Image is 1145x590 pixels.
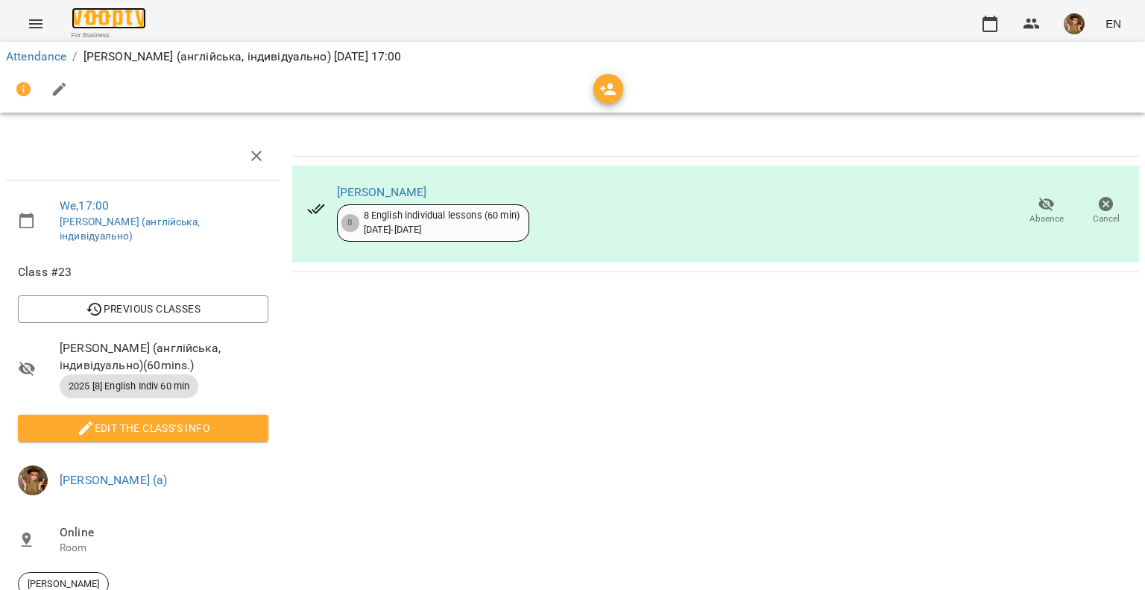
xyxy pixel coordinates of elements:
[364,209,520,236] div: 8 English individual lessons (60 min) [DATE] - [DATE]
[60,216,200,242] a: [PERSON_NAME] (англійська, індивідуально)
[1105,16,1121,31] span: EN
[18,6,54,42] button: Menu
[30,300,256,318] span: Previous Classes
[341,214,359,232] div: 8
[60,524,268,542] span: Online
[30,419,256,437] span: Edit the class's Info
[72,48,77,66] li: /
[60,339,268,374] span: [PERSON_NAME] (англійська, індивідуально) ( 60 mins. )
[60,198,109,213] a: We , 17:00
[60,380,198,393] span: 2025 [8] English Indiv 60 min
[60,541,268,556] p: Room
[83,48,402,66] p: [PERSON_NAME] (англійська, індивідуально) [DATE] 17:00
[6,48,1139,66] nav: breadcrumb
[18,295,268,322] button: Previous Classes
[337,185,427,199] a: [PERSON_NAME]
[18,465,48,495] img: 166010c4e833d35833869840c76da126.jpeg
[72,7,146,29] img: Voopty Logo
[1093,213,1120,225] span: Cancel
[18,415,268,442] button: Edit the class's Info
[18,263,268,281] span: Class #23
[72,31,146,40] span: For Business
[60,473,168,487] a: [PERSON_NAME] (а)
[1076,190,1136,232] button: Cancel
[1029,213,1064,225] span: Absence
[1064,13,1085,34] img: 166010c4e833d35833869840c76da126.jpeg
[1100,10,1127,37] button: EN
[6,49,66,63] a: Attendance
[1017,190,1076,232] button: Absence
